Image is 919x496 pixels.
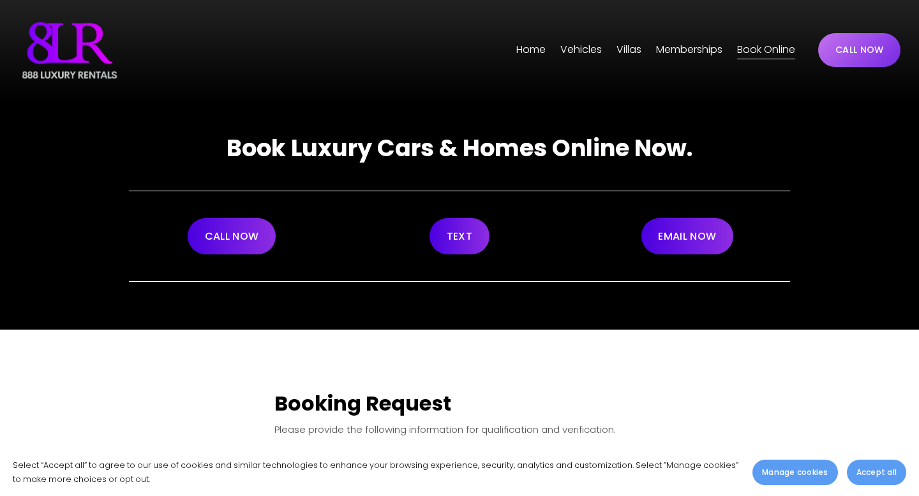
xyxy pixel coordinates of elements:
[13,458,740,487] p: Select “Accept all” to agree to our use of cookies and similar technologies to enhance your brows...
[818,33,900,67] a: CALL NOW
[227,131,692,164] strong: Book Luxury Cars & Homes Online Now.
[274,449,453,462] label: First Name *
[430,218,489,254] a: TEXT
[616,40,641,61] a: folder dropdown
[466,449,645,462] label: Last Name *
[847,460,906,485] button: Accept all
[656,40,722,61] a: Memberships
[762,467,828,478] span: Manage cookies
[641,218,733,254] a: EMAIL NOW
[19,18,121,82] img: Luxury Car &amp; Home Rentals For Every Occasion
[274,390,645,417] div: Booking Request
[737,40,795,61] a: Book Online
[516,40,546,61] a: Home
[856,467,897,478] span: Accept all
[616,41,641,59] span: Villas
[188,218,276,254] a: CALL NOW
[560,41,602,59] span: Vehicles
[560,40,602,61] a: folder dropdown
[752,460,837,485] button: Manage cookies
[274,423,645,436] div: Please provide the following information for qualification and verification.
